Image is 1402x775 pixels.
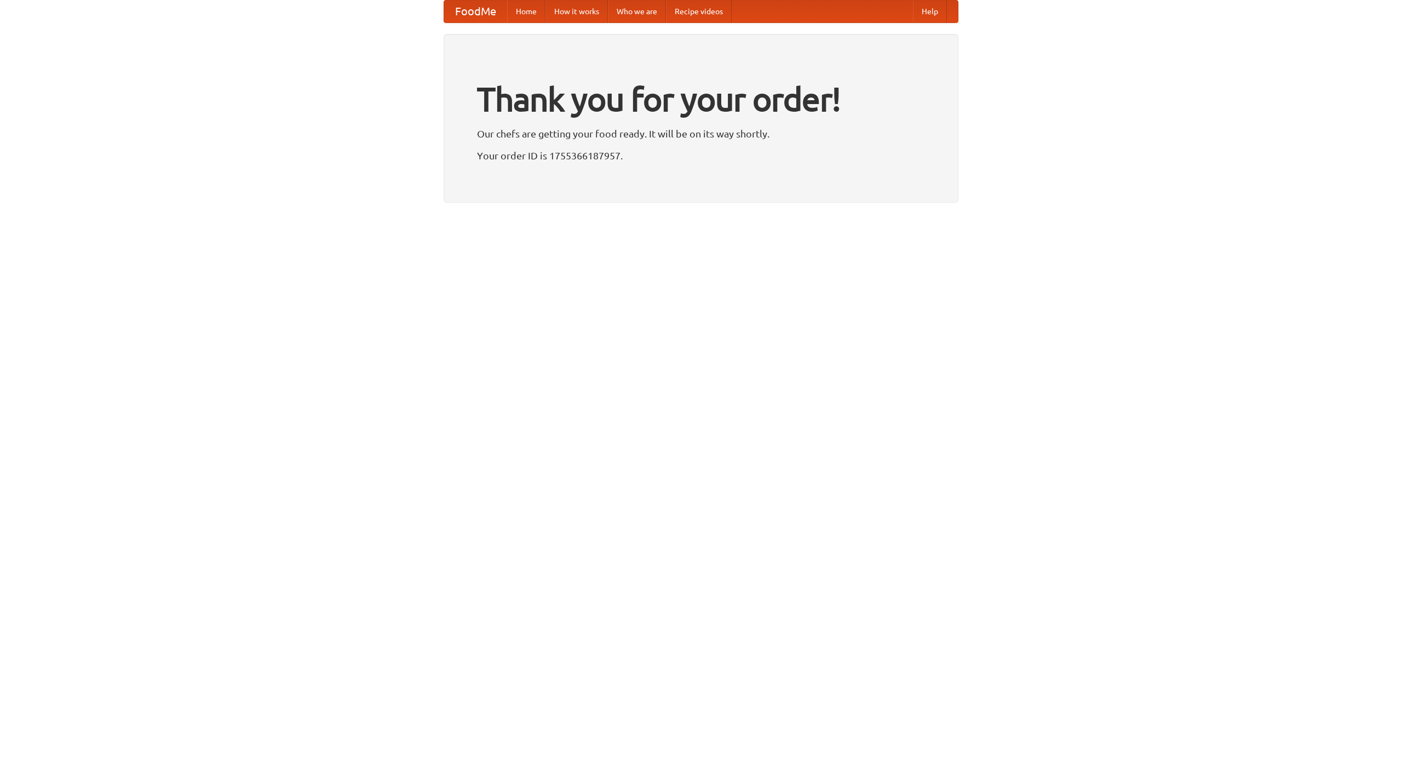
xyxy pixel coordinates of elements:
h1: Thank you for your order! [477,73,925,125]
a: Home [507,1,545,22]
a: How it works [545,1,608,22]
p: Our chefs are getting your food ready. It will be on its way shortly. [477,125,925,142]
a: Who we are [608,1,666,22]
a: Help [913,1,947,22]
a: FoodMe [444,1,507,22]
a: Recipe videos [666,1,732,22]
p: Your order ID is 1755366187957. [477,147,925,164]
